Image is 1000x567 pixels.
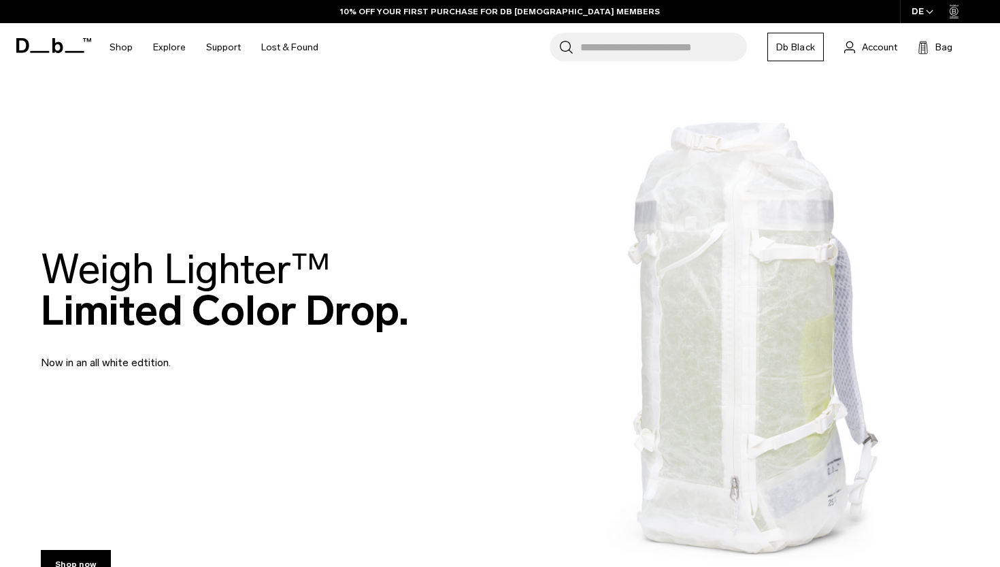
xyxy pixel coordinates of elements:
span: Bag [935,40,952,54]
a: Support [206,23,241,71]
a: Explore [153,23,186,71]
a: Db Black [767,33,824,61]
nav: Main Navigation [99,23,329,71]
a: Lost & Found [261,23,318,71]
p: Now in an all white edtition. [41,338,367,371]
a: 10% OFF YOUR FIRST PURCHASE FOR DB [DEMOGRAPHIC_DATA] MEMBERS [340,5,660,18]
span: Account [862,40,897,54]
span: Weigh Lighter™ [41,244,331,294]
button: Bag [918,39,952,55]
a: Account [844,39,897,55]
a: Shop [110,23,133,71]
h2: Limited Color Drop. [41,248,409,331]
